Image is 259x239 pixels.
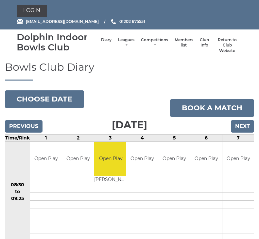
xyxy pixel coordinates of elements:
td: 6 [190,134,222,141]
img: Email [17,19,23,24]
a: Competitions [141,37,168,48]
td: 5 [158,134,190,141]
td: 3 [94,134,126,141]
a: Leagues [118,37,134,48]
a: Members list [175,37,193,48]
td: 1 [30,134,62,141]
a: Book a match [170,99,254,117]
td: 7 [222,134,254,141]
input: Next [231,120,254,133]
a: Diary [101,37,112,43]
a: Phone us 01202 675551 [110,18,145,25]
td: Open Play [126,142,158,176]
img: Phone us [111,19,116,24]
span: 01202 675551 [119,19,145,24]
td: Time/Rink [5,134,30,141]
td: Open Play [158,142,190,176]
a: Login [17,5,47,17]
td: Open Play [30,142,62,176]
td: 4 [126,134,158,141]
td: Open Play [190,142,222,176]
a: Return to Club Website [216,37,239,54]
td: [PERSON_NAME] [94,176,127,184]
td: Open Play [94,142,127,176]
a: Club Info [200,37,209,48]
td: Open Play [222,142,254,176]
button: Choose date [5,90,84,108]
span: [EMAIL_ADDRESS][DOMAIN_NAME] [26,19,99,24]
h1: Bowls Club Diary [5,61,254,80]
td: 2 [62,134,94,141]
td: Open Play [62,142,94,176]
a: Email [EMAIL_ADDRESS][DOMAIN_NAME] [17,18,99,25]
div: Dolphin Indoor Bowls Club [17,32,98,52]
input: Previous [5,120,43,133]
